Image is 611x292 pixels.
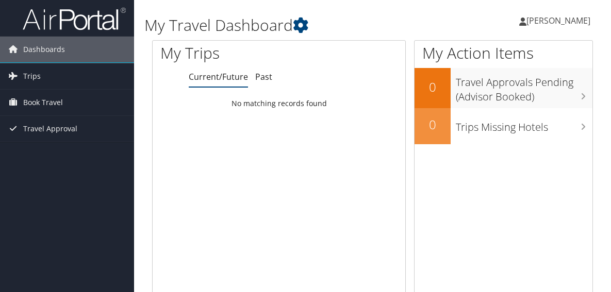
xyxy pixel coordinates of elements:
[415,116,451,133] h2: 0
[415,42,593,64] h1: My Action Items
[415,68,593,108] a: 0Travel Approvals Pending (Advisor Booked)
[160,42,292,64] h1: My Trips
[415,108,593,144] a: 0Trips Missing Hotels
[526,15,590,26] span: [PERSON_NAME]
[144,14,449,36] h1: My Travel Dashboard
[23,116,77,142] span: Travel Approval
[415,78,451,96] h2: 0
[23,37,65,62] span: Dashboards
[153,94,405,113] td: No matching records found
[519,5,601,36] a: [PERSON_NAME]
[255,71,272,82] a: Past
[456,115,593,134] h3: Trips Missing Hotels
[23,63,41,89] span: Trips
[23,90,63,115] span: Book Travel
[456,70,593,104] h3: Travel Approvals Pending (Advisor Booked)
[23,7,126,31] img: airportal-logo.png
[189,71,248,82] a: Current/Future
